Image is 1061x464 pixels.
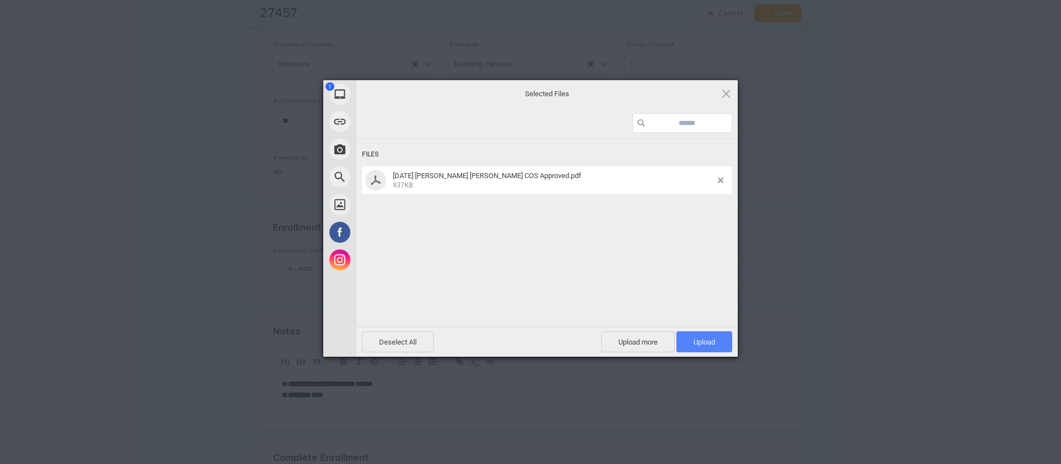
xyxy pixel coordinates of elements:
[720,87,732,100] span: Click here or hit ESC to close picker
[390,171,718,190] span: 08-12-2025 Luz Marina Pereira Angarita COS Approved.pdf
[601,331,675,352] span: Upload more
[676,331,732,352] span: Upload
[323,135,456,163] div: Take Photo
[323,108,456,135] div: Link (URL)
[393,171,581,180] span: [DATE] [PERSON_NAME] [PERSON_NAME] COS Approved.pdf
[325,82,334,91] span: 1
[323,80,456,108] div: My Device
[323,246,456,274] div: Instagram
[323,218,456,246] div: Facebook
[694,338,715,346] span: Upload
[323,191,456,218] div: Unsplash
[323,163,456,191] div: Web Search
[437,88,658,98] span: Selected Files
[393,181,413,189] span: 937KB
[362,331,434,352] span: Deselect All
[362,144,732,165] div: Files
